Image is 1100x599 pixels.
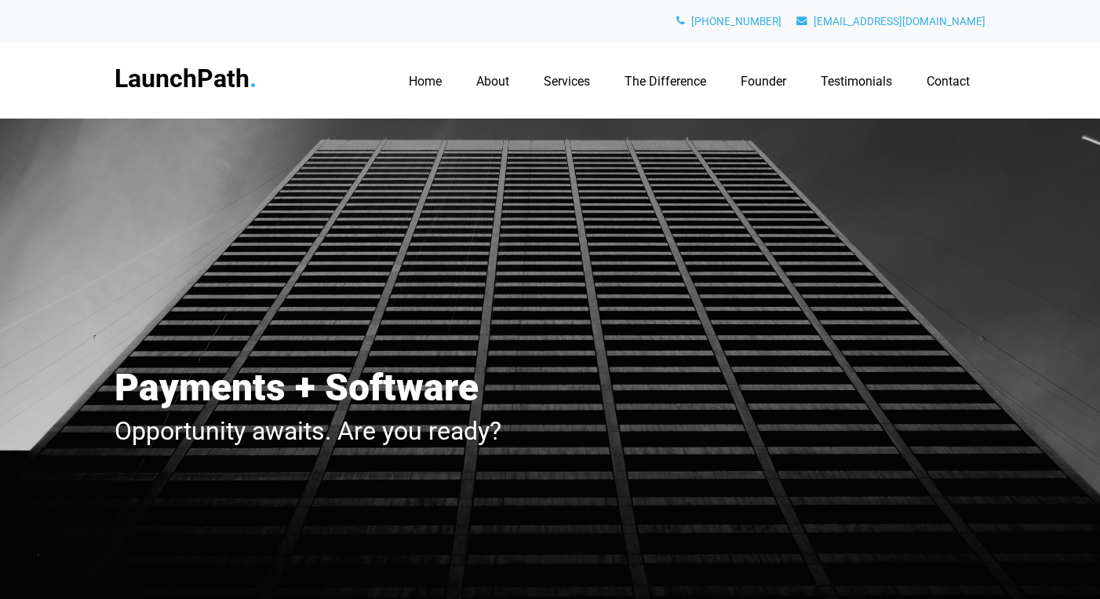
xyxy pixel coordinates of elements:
a: Home [393,67,457,96]
a: About [461,67,525,96]
a: Founder [725,67,802,96]
h2: Opportunity awaits. Are you ready? [115,416,538,446]
a: [EMAIL_ADDRESS][DOMAIN_NAME] [796,15,985,27]
a: The Difference [609,67,722,96]
span: . [250,64,257,93]
a: LaunchPath. [115,64,257,93]
a: Services [528,67,606,96]
span: [PHONE_NUMBER] [691,13,781,31]
h1: Payments + Software [115,365,538,411]
a: Contact [911,67,985,96]
span: [EMAIL_ADDRESS][DOMAIN_NAME] [814,13,985,31]
a: [PHONE_NUMBER] [676,15,781,27]
a: Testimonials [805,67,908,96]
